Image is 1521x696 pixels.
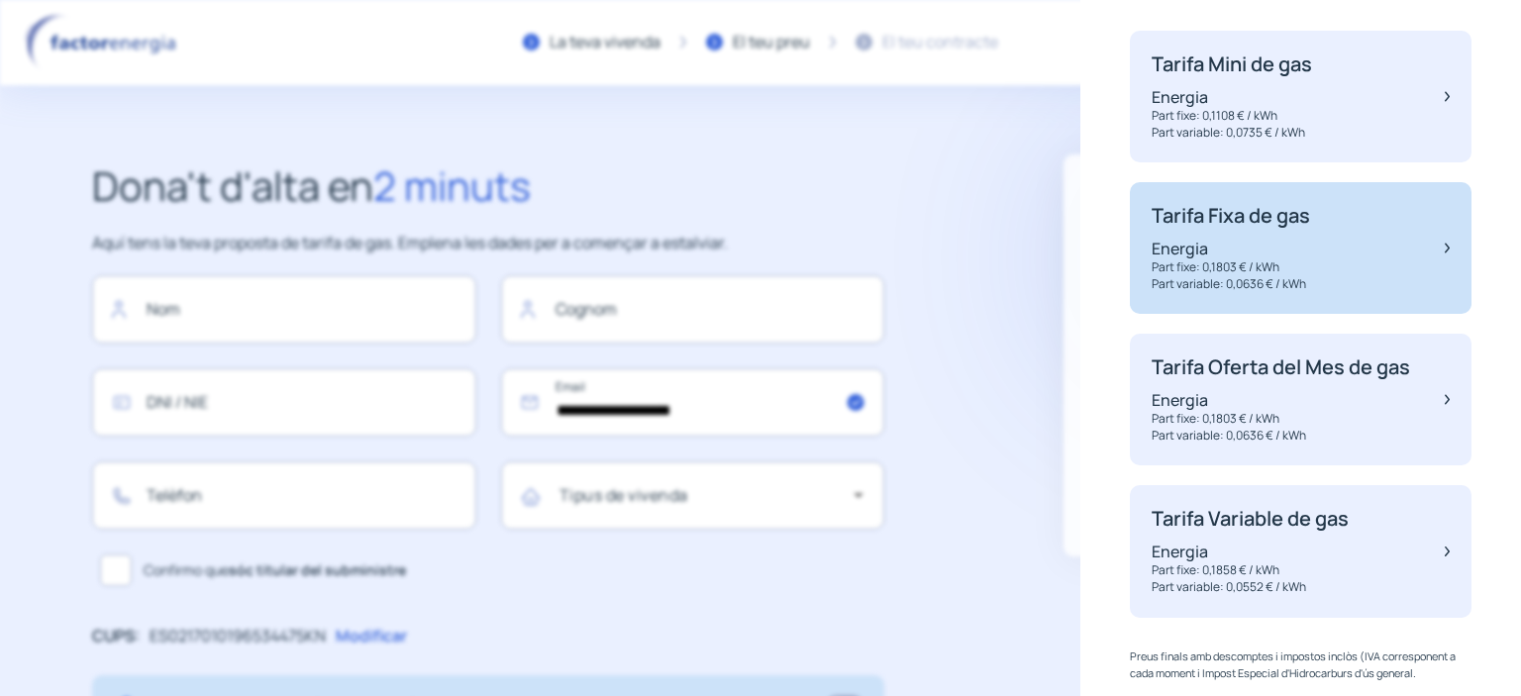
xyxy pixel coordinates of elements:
p: Energia [1152,86,1312,108]
p: Part fixe: 0,1108 € / kWh [1152,108,1312,125]
div: La teva vivenda [550,30,660,55]
mat-label: Tipus de vivenda [559,484,688,506]
span: 2 minuts [373,158,531,213]
p: Part fixe: 0,1803 € / kWh [1152,259,1310,276]
p: Preus finals amb descomptes i impostos inclòs (IVA corresponent a cada moment i Impost Especial d... [1130,647,1471,682]
p: Part fixe: 0,1803 € / kWh [1152,411,1410,428]
p: Tarifa Oferta del Mes de gas [1152,355,1410,379]
p: Part variable: 0,0636 € / kWh [1152,276,1310,293]
p: Aquí tens la teva proposta de tarifa de gas. Emplena les dades per a començar a estalviar. [92,231,884,256]
p: ES0217010196534475KN [150,624,326,649]
div: El teu preu [733,30,810,55]
p: Tarifa Mini de gas [1152,52,1312,76]
p: Tarifa Fixa de gas [1152,204,1310,228]
img: logo factor [20,14,188,71]
p: Part variable: 0,0735 € / kWh [1152,125,1312,142]
p: Energia [1152,389,1410,411]
p: Energia [1152,541,1349,562]
p: CUPS: [92,624,140,649]
p: Part fixe: 0,1858 € / kWh [1152,562,1349,579]
h2: Dona't d'alta en [92,154,884,218]
div: El teu contracte [882,30,998,55]
p: Part variable: 0,0636 € / kWh [1152,428,1410,445]
p: Part variable: 0,0552 € / kWh [1152,579,1349,596]
p: Tarifa Variable de gas [1152,507,1349,531]
b: sóc titular del subministre [229,560,406,579]
p: Energia [1152,238,1310,259]
span: Confirmo que [144,559,406,581]
p: Modificar [336,624,407,649]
